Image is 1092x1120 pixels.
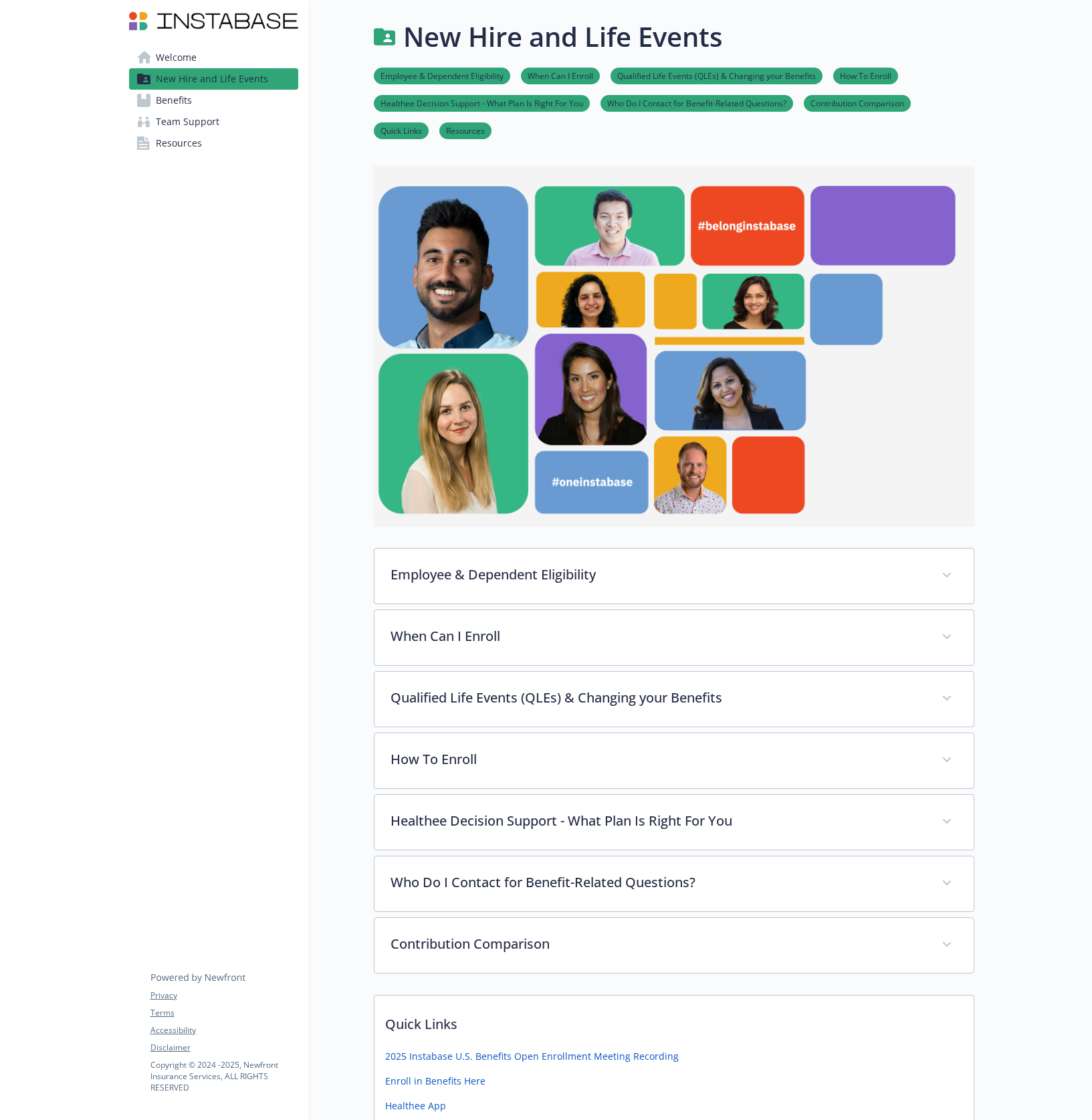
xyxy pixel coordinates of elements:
p: How To Enroll [391,749,925,769]
a: Terms [150,1007,298,1019]
p: Quick Links [374,996,974,1045]
a: Healthee Decision Support - What Plan Is Right For You [374,96,590,109]
h1: New Hire and Life Events [403,17,722,57]
p: Copyright © 2024 - 2025 , Newfront Insurance Services, ALL RIGHTS RESERVED [150,1059,298,1093]
div: Contribution Comparison [374,918,974,973]
a: Resources [129,132,298,154]
p: Healthee Decision Support - What Plan Is Right For You [391,811,925,831]
a: Quick Links [374,124,429,136]
a: Benefits [129,90,298,111]
a: New Hire and Life Events [129,68,298,90]
a: Team Support [129,111,298,132]
div: How To Enroll [374,733,974,788]
div: Employee & Dependent Eligibility [374,549,974,603]
div: When Can I Enroll [374,610,974,665]
a: Accessibility [150,1024,298,1036]
a: Welcome [129,47,298,68]
a: Resources [439,124,492,136]
a: How To Enroll [833,69,898,82]
p: When Can I Enroll [391,626,925,646]
a: Healthee App [385,1099,446,1113]
img: new hire page banner [374,166,974,527]
p: Employee & Dependent Eligibility [391,565,925,585]
p: Who Do I Contact for Benefit-Related Questions? [391,872,925,893]
p: Contribution Comparison [391,934,925,954]
a: Enroll in Benefits Here [385,1074,485,1088]
a: Privacy [150,990,298,1002]
div: Healthee Decision Support - What Plan Is Right For You [374,795,974,850]
a: 2025 Instabase U.S. Benefits Open Enrollment Meeting Recording [385,1049,679,1063]
a: Qualified Life Events (QLEs) & Changing your Benefits [611,69,823,82]
a: Who Do I Contact for Benefit-Related Questions? [600,96,793,109]
span: Team Support [156,111,219,132]
p: Qualified Life Events (QLEs) & Changing your Benefits [391,688,925,708]
span: Resources [156,132,202,154]
a: When Can I Enroll [521,69,600,82]
div: Who Do I Contact for Benefit-Related Questions? [374,856,974,911]
span: New Hire and Life Events [156,68,268,90]
a: Contribution Comparison [804,96,911,109]
a: Disclaimer [150,1042,298,1054]
a: Employee & Dependent Eligibility [374,69,510,82]
span: Benefits [156,90,192,111]
div: Qualified Life Events (QLEs) & Changing your Benefits [374,672,974,727]
span: Welcome [156,47,197,68]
